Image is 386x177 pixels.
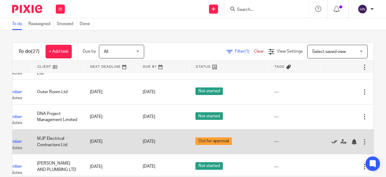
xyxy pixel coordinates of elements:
[31,129,84,154] td: MJP Electrical Contractors Ltd
[31,49,40,54] span: (27)
[80,18,93,30] a: Done
[236,7,291,13] input: Search
[18,48,40,55] h1: To do
[195,162,223,170] span: Not started
[235,49,254,54] span: Filter
[31,104,84,129] td: DNA Project Management Limited
[195,137,232,145] span: Out for approval
[12,18,25,30] a: To do
[28,18,54,30] a: Reassigned
[195,112,223,120] span: Not started
[57,18,77,30] a: Snoozed
[143,115,155,119] span: [DATE]
[274,139,315,145] div: ---
[277,49,303,54] span: View Settings
[245,49,249,54] span: (1)
[143,139,155,144] span: [DATE]
[274,164,315,170] div: ---
[84,129,137,154] td: [DATE]
[331,139,340,145] a: Mark as done
[31,80,84,104] td: Outer Room Ltd
[312,50,346,54] span: Select saved view
[274,65,285,68] span: Tags
[358,4,367,14] img: svg%3E
[143,90,155,94] span: [DATE]
[84,104,137,129] td: [DATE]
[195,87,223,95] span: Not started
[274,114,315,120] div: ---
[274,89,315,95] div: ---
[254,49,264,54] a: Clear
[83,48,96,54] p: Due by
[84,80,137,104] td: [DATE]
[12,5,42,13] img: Pixie
[143,165,155,169] span: [DATE]
[104,50,108,54] span: All
[46,45,72,58] a: + Add task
